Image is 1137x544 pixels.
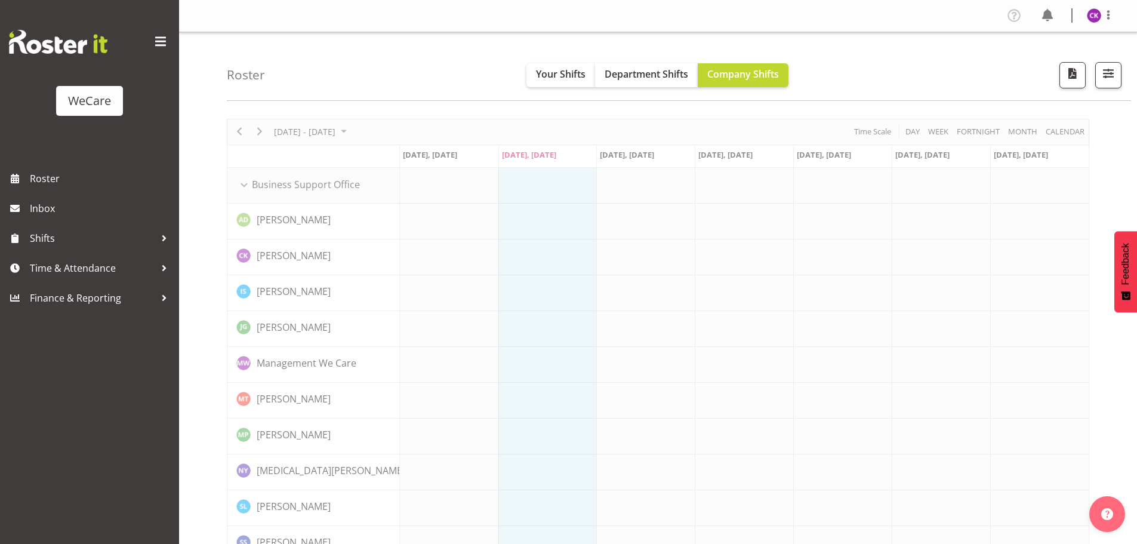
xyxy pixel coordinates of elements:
[30,170,173,188] span: Roster
[30,199,173,217] span: Inbox
[1120,243,1131,285] span: Feedback
[595,63,698,87] button: Department Shifts
[1095,62,1121,88] button: Filter Shifts
[1101,508,1113,520] img: help-xxl-2.png
[9,30,107,54] img: Rosterit website logo
[605,67,688,81] span: Department Shifts
[707,67,779,81] span: Company Shifts
[30,229,155,247] span: Shifts
[698,63,788,87] button: Company Shifts
[30,259,155,277] span: Time & Attendance
[1114,231,1137,312] button: Feedback - Show survey
[68,92,111,110] div: WeCare
[1059,62,1086,88] button: Download a PDF of the roster according to the set date range.
[1087,8,1101,23] img: chloe-kim10479.jpg
[526,63,595,87] button: Your Shifts
[536,67,586,81] span: Your Shifts
[227,68,265,82] h4: Roster
[30,289,155,307] span: Finance & Reporting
